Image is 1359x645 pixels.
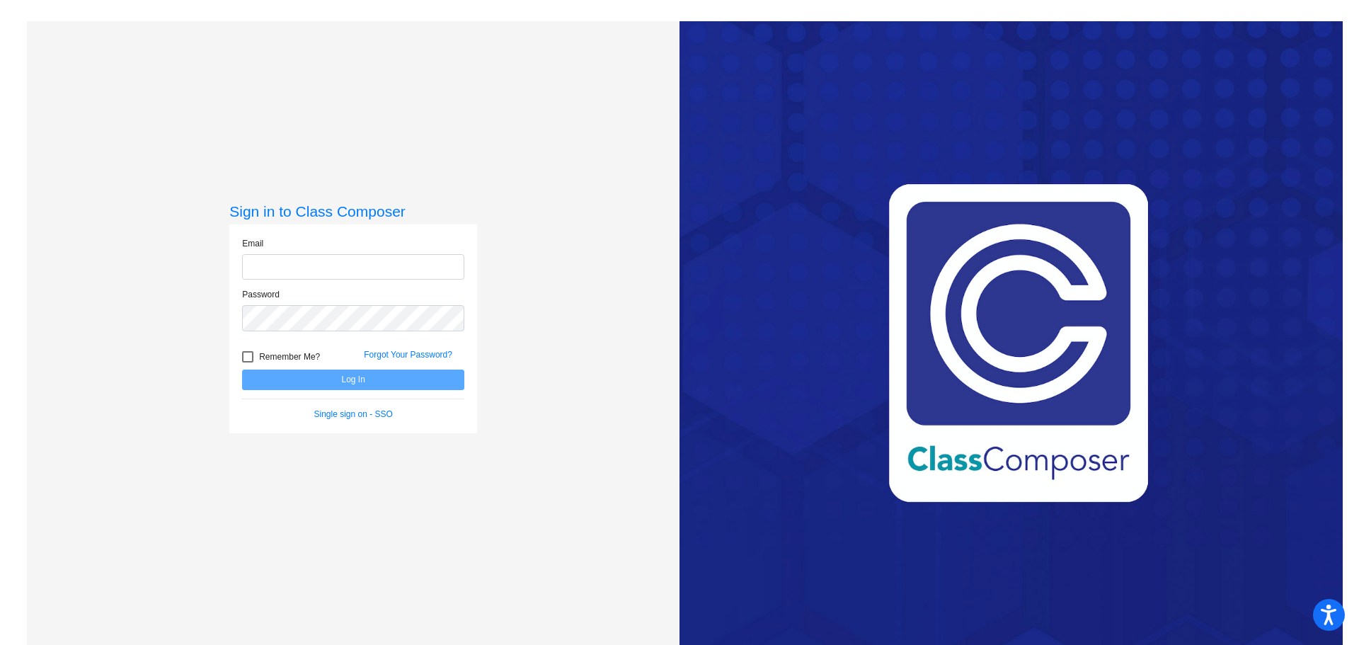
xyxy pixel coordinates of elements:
button: Log In [242,370,464,390]
a: Single sign on - SSO [314,409,393,419]
label: Email [242,237,263,250]
span: Remember Me? [259,348,320,365]
label: Password [242,288,280,301]
h3: Sign in to Class Composer [229,202,477,220]
a: Forgot Your Password? [364,350,452,360]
